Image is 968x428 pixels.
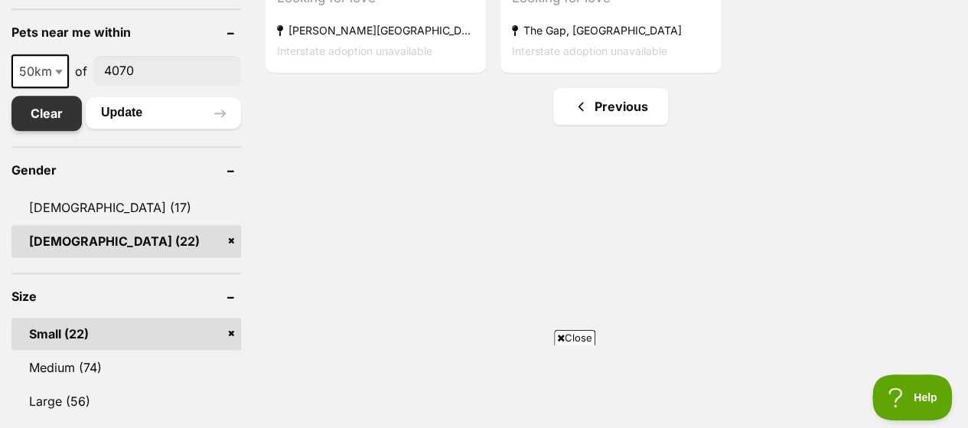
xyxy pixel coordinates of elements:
[11,385,241,417] a: Large (56)
[554,330,595,345] span: Close
[11,318,241,350] a: Small (22)
[11,289,241,303] header: Size
[13,60,67,82] span: 50km
[206,351,763,420] iframe: Advertisement
[512,20,709,41] strong: The Gap, [GEOGRAPHIC_DATA]
[872,374,953,420] iframe: Help Scout Beacon - Open
[11,225,241,257] a: [DEMOGRAPHIC_DATA] (22)
[277,20,474,41] strong: [PERSON_NAME][GEOGRAPHIC_DATA], [GEOGRAPHIC_DATA]
[553,88,668,125] a: Previous page
[93,56,241,85] input: postcode
[11,163,241,177] header: Gender
[75,62,87,80] span: of
[11,191,241,224] a: [DEMOGRAPHIC_DATA] (17)
[264,88,957,125] nav: Pagination
[277,44,432,57] span: Interstate adoption unavailable
[11,25,241,39] header: Pets near me within
[512,44,667,57] span: Interstate adoption unavailable
[86,97,241,128] button: Update
[11,351,241,384] a: Medium (74)
[11,96,82,131] a: Clear
[11,54,69,88] span: 50km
